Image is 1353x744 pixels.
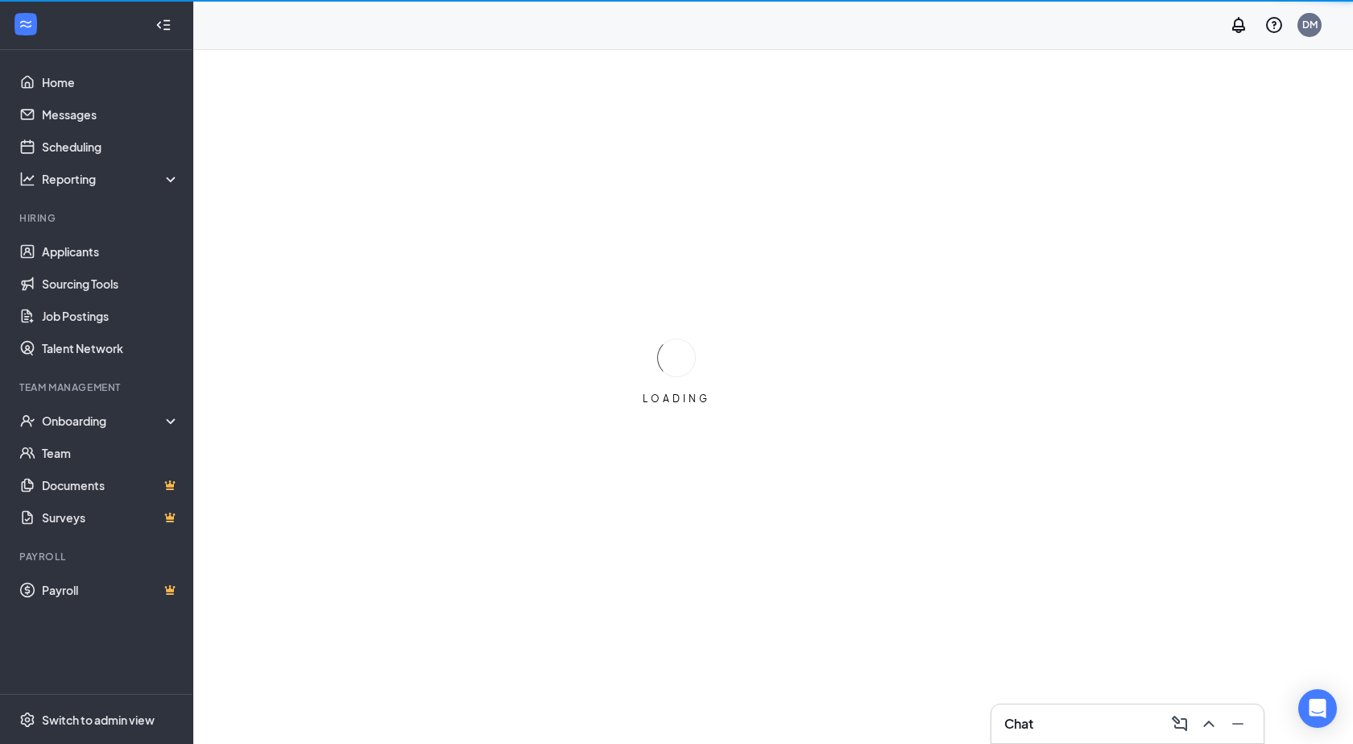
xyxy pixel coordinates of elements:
div: Onboarding [42,413,166,429]
svg: QuestionInfo [1264,15,1284,35]
svg: WorkstreamLogo [18,16,34,32]
svg: ComposeMessage [1170,714,1190,734]
a: Talent Network [42,332,180,364]
a: Home [42,66,180,98]
svg: UserCheck [19,413,35,429]
a: Sourcing Tools [42,268,180,300]
button: ChevronUp [1196,711,1222,737]
div: LOADING [636,392,717,405]
svg: ChevronUp [1199,714,1219,734]
a: SurveysCrown [42,501,180,534]
h3: Chat [1004,715,1033,733]
svg: Collapse [155,17,172,33]
a: Applicants [42,235,180,268]
svg: Settings [19,712,35,728]
button: ComposeMessage [1167,711,1193,737]
svg: Minimize [1228,714,1247,734]
svg: Analysis [19,171,35,187]
div: Hiring [19,211,176,225]
a: Scheduling [42,131,180,163]
a: Messages [42,98,180,131]
a: Job Postings [42,300,180,332]
div: Team Management [19,380,176,394]
div: Switch to admin view [42,712,155,728]
svg: Notifications [1229,15,1248,35]
div: Open Intercom Messenger [1298,689,1337,728]
div: Payroll [19,550,176,563]
div: Reporting [42,171,180,187]
button: Minimize [1225,711,1251,737]
a: Team [42,437,180,469]
a: DocumentsCrown [42,469,180,501]
a: PayrollCrown [42,574,180,606]
div: DM [1302,18,1318,31]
